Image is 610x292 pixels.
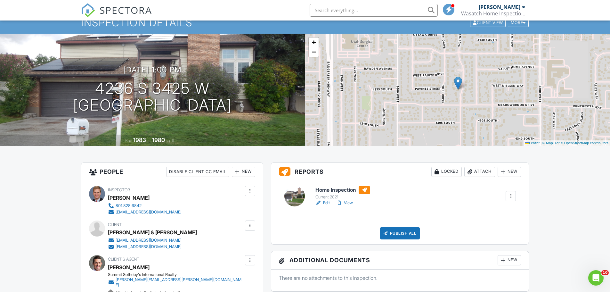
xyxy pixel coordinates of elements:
a: [EMAIL_ADDRESS][DOMAIN_NAME] [108,237,192,244]
div: 801.828.6842 [116,203,142,208]
div: [EMAIL_ADDRESS][DOMAIN_NAME] [116,238,182,243]
a: [PERSON_NAME][EMAIL_ADDRESS][PERSON_NAME][DOMAIN_NAME] [108,277,243,288]
div: [EMAIL_ADDRESS][DOMAIN_NAME] [116,244,182,249]
span: sq. ft. [166,138,175,143]
div: Attach [464,167,495,177]
a: Home Inspection Current 2021 [315,186,370,200]
div: Disable Client CC Email [166,167,229,177]
a: View [336,200,353,206]
a: [EMAIL_ADDRESS][DOMAIN_NAME] [108,244,192,250]
span: + [312,38,316,46]
div: More [508,19,529,27]
div: Current 2021 [315,195,370,200]
h6: Home Inspection [315,186,370,194]
span: Inspector [108,188,130,192]
div: New [498,167,521,177]
div: [PERSON_NAME][EMAIL_ADDRESS][PERSON_NAME][DOMAIN_NAME] [116,277,243,288]
img: The Best Home Inspection Software - Spectora [81,3,95,17]
div: Locked [431,167,462,177]
h3: Additional Documents [271,251,529,270]
span: | [541,141,541,145]
div: Wasatch Home Inspections [461,10,525,17]
span: Built [125,138,132,143]
img: Marker [454,77,462,90]
p: There are no attachments to this inspection. [279,274,521,281]
a: © MapTiler [542,141,560,145]
a: 801.828.6842 [108,203,182,209]
a: [PERSON_NAME] [108,263,150,272]
div: 1980 [152,137,165,143]
span: − [312,48,316,56]
h3: People [81,163,263,181]
h3: Reports [271,163,529,181]
a: Client View [469,20,507,25]
a: © OpenStreetMap contributors [561,141,608,145]
a: SPECTORA [81,9,152,22]
span: Client's Agent [108,257,139,262]
span: 10 [601,270,609,275]
a: [EMAIL_ADDRESS][DOMAIN_NAME] [108,209,182,215]
iframe: Intercom live chat [588,270,604,286]
div: New [498,255,521,265]
a: Zoom out [309,47,319,57]
div: Summit Sotheby's International Realty [108,272,248,277]
a: Leaflet [525,141,540,145]
span: SPECTORA [100,3,152,17]
div: Publish All [380,227,420,239]
h1: 4236 S 3425 W [GEOGRAPHIC_DATA] [73,80,232,114]
input: Search everything... [310,4,438,17]
a: Edit [315,200,330,206]
h1: Inspection Details [81,17,529,28]
a: Zoom in [309,38,319,47]
h3: [DATE] 1:00 pm [123,65,182,74]
div: [PERSON_NAME] [479,4,520,10]
div: New [232,167,255,177]
div: [EMAIL_ADDRESS][DOMAIN_NAME] [116,210,182,215]
div: [PERSON_NAME] [108,193,150,203]
div: 1983 [133,137,146,143]
div: [PERSON_NAME] & [PERSON_NAME] [108,228,197,237]
div: Client View [470,19,506,27]
span: Client [108,222,122,227]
